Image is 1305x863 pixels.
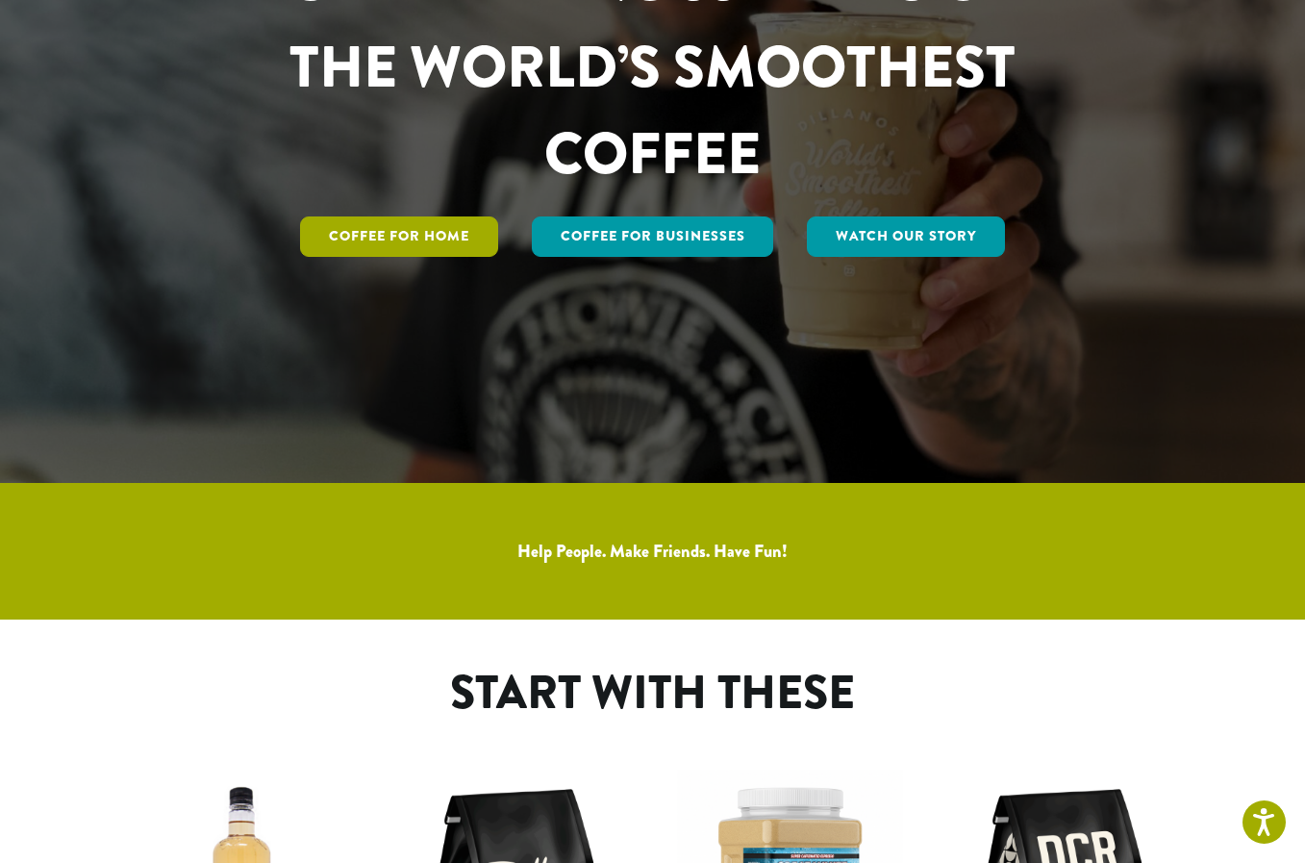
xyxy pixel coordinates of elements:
[517,539,788,564] a: Help People. Make Friends. Have Fun!
[807,216,1005,257] a: Watch Our Story
[241,666,1064,722] h1: Start With These
[532,216,774,257] a: Coffee For Businesses
[300,216,498,257] a: Coffee for Home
